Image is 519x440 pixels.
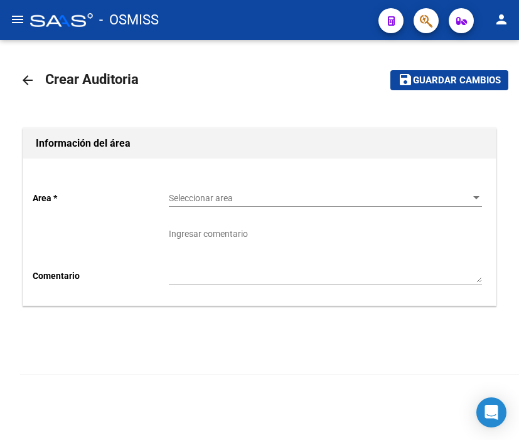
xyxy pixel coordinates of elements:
p: Comentario [33,269,169,283]
span: Crear Auditoria [45,71,139,87]
span: - OSMISS [99,6,159,34]
div: Open Intercom Messenger [476,397,506,427]
span: Seleccionar area [169,193,471,204]
mat-icon: menu [10,12,25,27]
span: Guardar cambios [413,75,501,86]
mat-icon: arrow_back [20,73,35,88]
button: Guardar cambios [390,70,508,90]
h1: Información del área [36,134,483,154]
mat-icon: save [398,72,413,87]
mat-icon: person [494,12,509,27]
p: Area * [33,191,169,205]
